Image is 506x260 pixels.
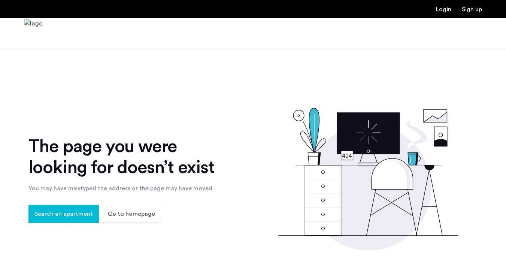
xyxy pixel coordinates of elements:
a: Registration [462,6,482,12]
div: The page you were looking for doesn’t exist [28,136,228,178]
img: logo [24,19,43,47]
span: Search an apartment [34,209,93,218]
button: button [28,205,99,223]
button: button [102,205,161,223]
div: You may have misstyped the address or the page may have moved. [28,184,228,193]
span: Go to homepage [108,209,155,218]
a: Cazamio Logo [24,19,43,47]
a: Login [436,6,451,12]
